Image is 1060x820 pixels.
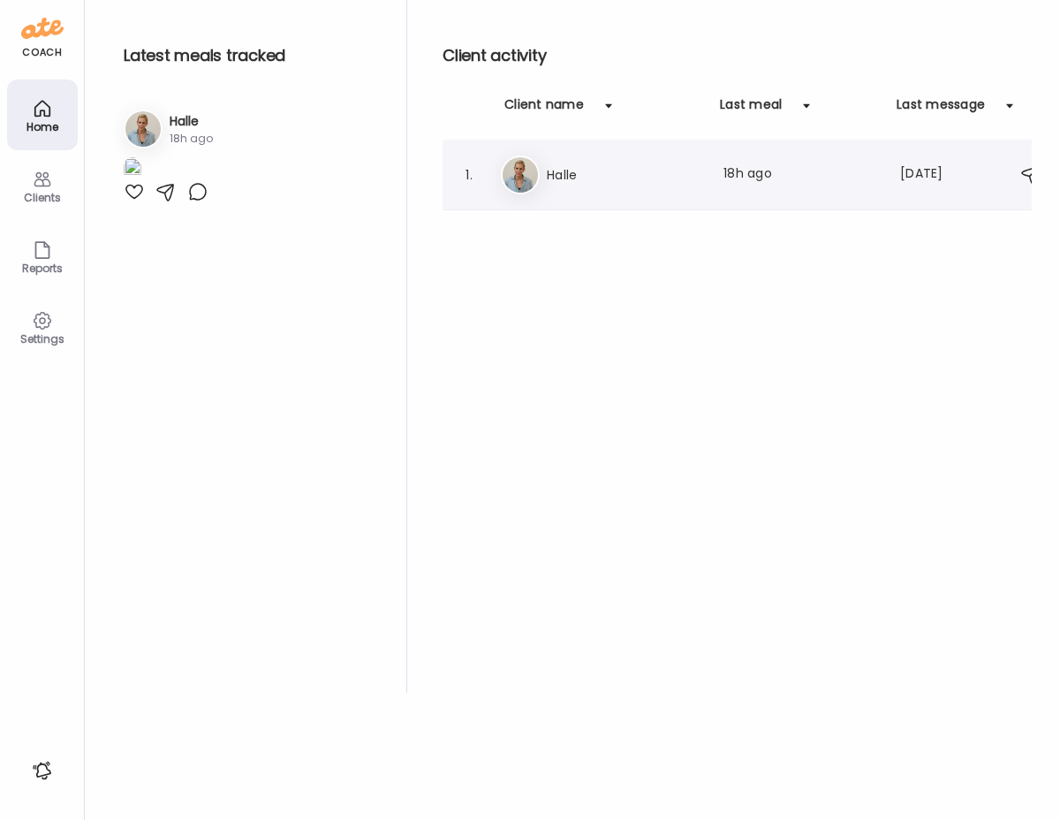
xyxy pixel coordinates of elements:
div: Last meal [720,95,782,124]
div: Clients [11,192,74,203]
img: ate [21,14,64,42]
div: Last message [897,95,985,124]
h3: Halle [170,112,213,131]
h2: Latest meals tracked [124,42,378,69]
div: 1. [458,164,480,186]
h2: Client activity [443,42,1052,69]
img: avatars%2Fv6xpACeucRMvPGoifIVdfUew4Qq2 [503,157,538,193]
div: Reports [11,262,74,274]
div: Home [11,121,74,133]
img: avatars%2Fv6xpACeucRMvPGoifIVdfUew4Qq2 [125,111,161,147]
div: coach [22,45,62,60]
h3: Halle [547,164,702,186]
div: [DATE] [900,164,969,186]
div: Client name [504,95,584,124]
div: Settings [11,333,74,345]
div: 18h ago [723,164,879,186]
div: 18h ago [170,131,213,147]
img: images%2Fv6xpACeucRMvPGoifIVdfUew4Qq2%2FtuaIKNrVoT2FxNbgaFMB%2F0Z3FyMY3ZqvRdbIs9a6i_1080 [124,157,141,181]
